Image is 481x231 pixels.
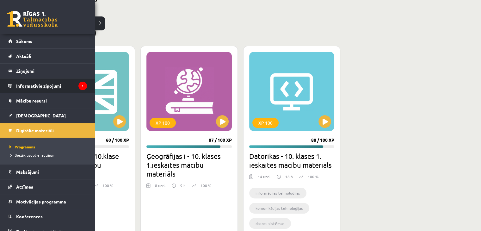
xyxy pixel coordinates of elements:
[252,118,279,128] div: XP 100
[8,78,87,93] a: Informatīvie ziņojumi1
[8,49,87,63] a: Aktuāli
[8,153,56,158] span: Biežāk uzdotie jautājumi
[249,203,309,214] li: komunikācijas tehnoloģijas
[16,184,33,190] span: Atzīmes
[8,123,87,138] a: Digitālie materiāli
[16,38,32,44] span: Sākums
[16,64,87,78] legend: Ziņojumi
[7,11,58,27] a: Rīgas 1. Tālmācības vidusskola
[8,152,89,158] a: Biežāk uzdotie jautājumi
[200,183,211,188] p: 100 %
[8,34,87,48] a: Sākums
[8,144,89,150] a: Programma
[150,118,176,128] div: XP 100
[8,108,87,123] a: [DEMOGRAPHIC_DATA]
[16,128,54,133] span: Digitālie materiāli
[8,194,87,209] a: Motivācijas programma
[16,165,87,179] legend: Maksājumi
[8,144,35,149] span: Programma
[249,152,334,169] h2: Datorikas - 10. klases 1. ieskaites mācību materiāls
[285,174,293,179] p: 18 h
[8,209,87,224] a: Konferences
[38,26,443,38] h2: Pabeigtie (3)
[78,82,87,90] i: 1
[16,113,66,118] span: [DEMOGRAPHIC_DATA]
[146,152,231,178] h2: Ģeogrāfijas i - 10. klases 1.ieskaites mācību materiāls
[16,98,47,103] span: Mācību resursi
[249,218,291,229] li: datoru sistēmas
[258,174,270,183] div: 14 uzd.
[8,179,87,194] a: Atzīmes
[155,183,165,192] div: 8 uzd.
[16,214,43,219] span: Konferences
[249,188,306,198] li: informācijas tehnoloģijas
[8,64,87,78] a: Ziņojumi
[16,78,87,93] legend: Informatīvie ziņojumi
[16,199,66,204] span: Motivācijas programma
[102,183,113,188] p: 100 %
[308,174,318,179] p: 100 %
[8,93,87,108] a: Mācību resursi
[16,53,31,59] span: Aktuāli
[8,165,87,179] a: Maksājumi
[180,183,186,188] p: 9 h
